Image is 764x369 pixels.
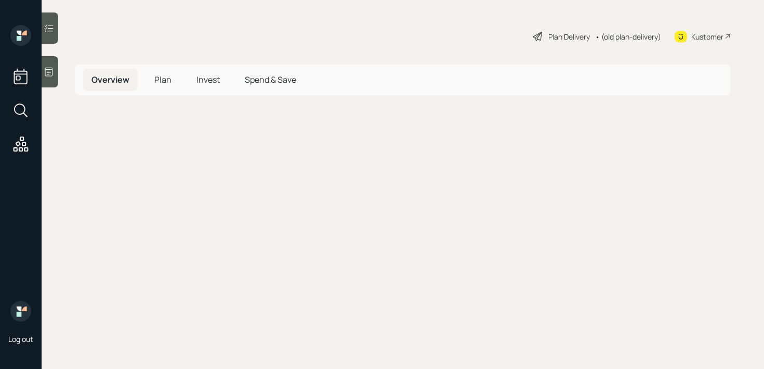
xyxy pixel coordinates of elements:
[91,74,129,85] span: Overview
[196,74,220,85] span: Invest
[154,74,172,85] span: Plan
[8,334,33,344] div: Log out
[10,301,31,322] img: retirable_logo.png
[548,31,590,42] div: Plan Delivery
[245,74,296,85] span: Spend & Save
[691,31,723,42] div: Kustomer
[595,31,661,42] div: • (old plan-delivery)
